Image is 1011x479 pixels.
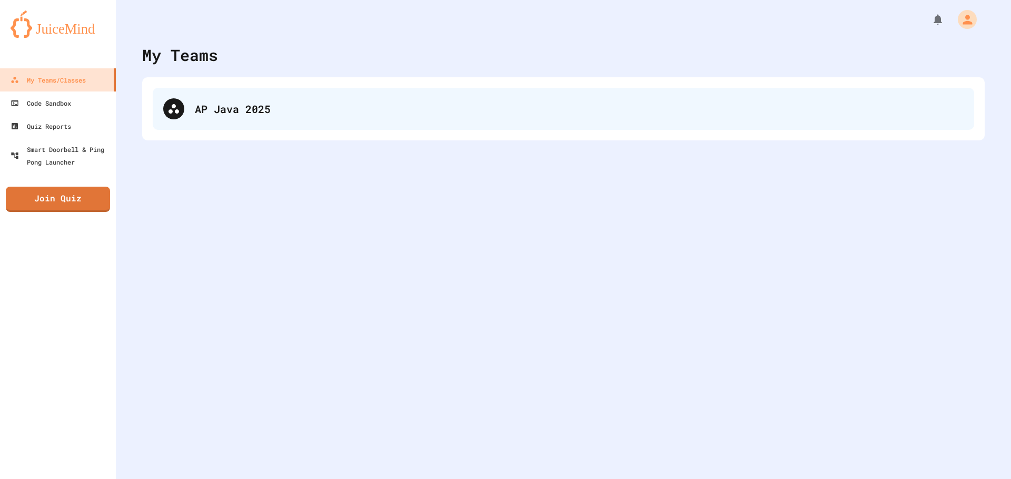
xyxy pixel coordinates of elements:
[11,97,71,109] div: Code Sandbox
[912,11,947,28] div: My Notifications
[11,143,112,168] div: Smart Doorbell & Ping Pong Launcher
[947,7,979,32] div: My Account
[11,120,71,133] div: Quiz Reports
[11,11,105,38] img: logo-orange.svg
[142,43,218,67] div: My Teams
[195,101,964,117] div: AP Java 2025
[153,88,974,130] div: AP Java 2025
[11,74,86,86] div: My Teams/Classes
[6,187,110,212] a: Join Quiz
